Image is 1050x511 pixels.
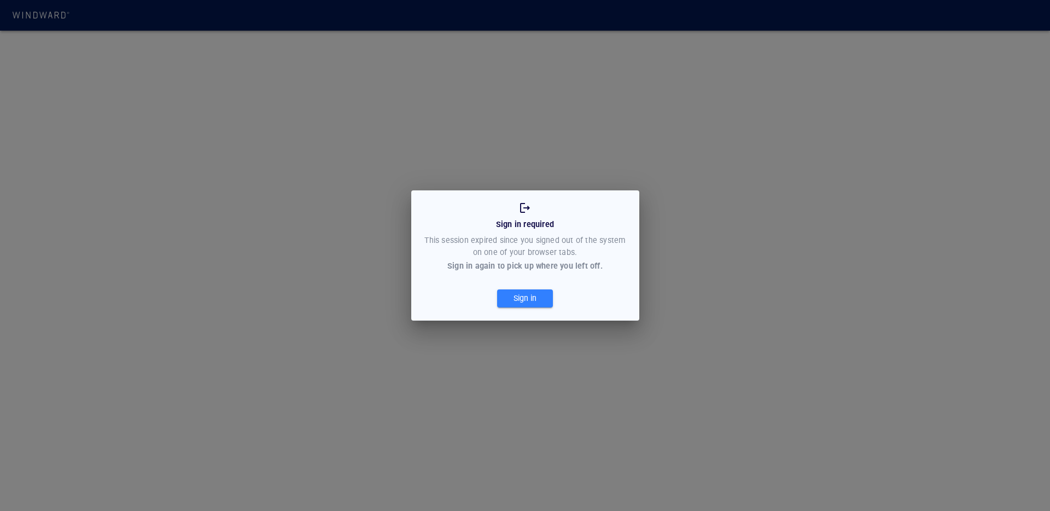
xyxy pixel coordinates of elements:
[511,289,539,307] div: Sign in
[447,260,603,272] div: Sign in again to pick up where you left off.
[497,289,553,307] button: Sign in
[494,217,556,233] div: Sign in required
[422,233,628,260] div: This session expired since you signed out of the system on one of your browser tabs.
[1004,462,1042,503] iframe: Chat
